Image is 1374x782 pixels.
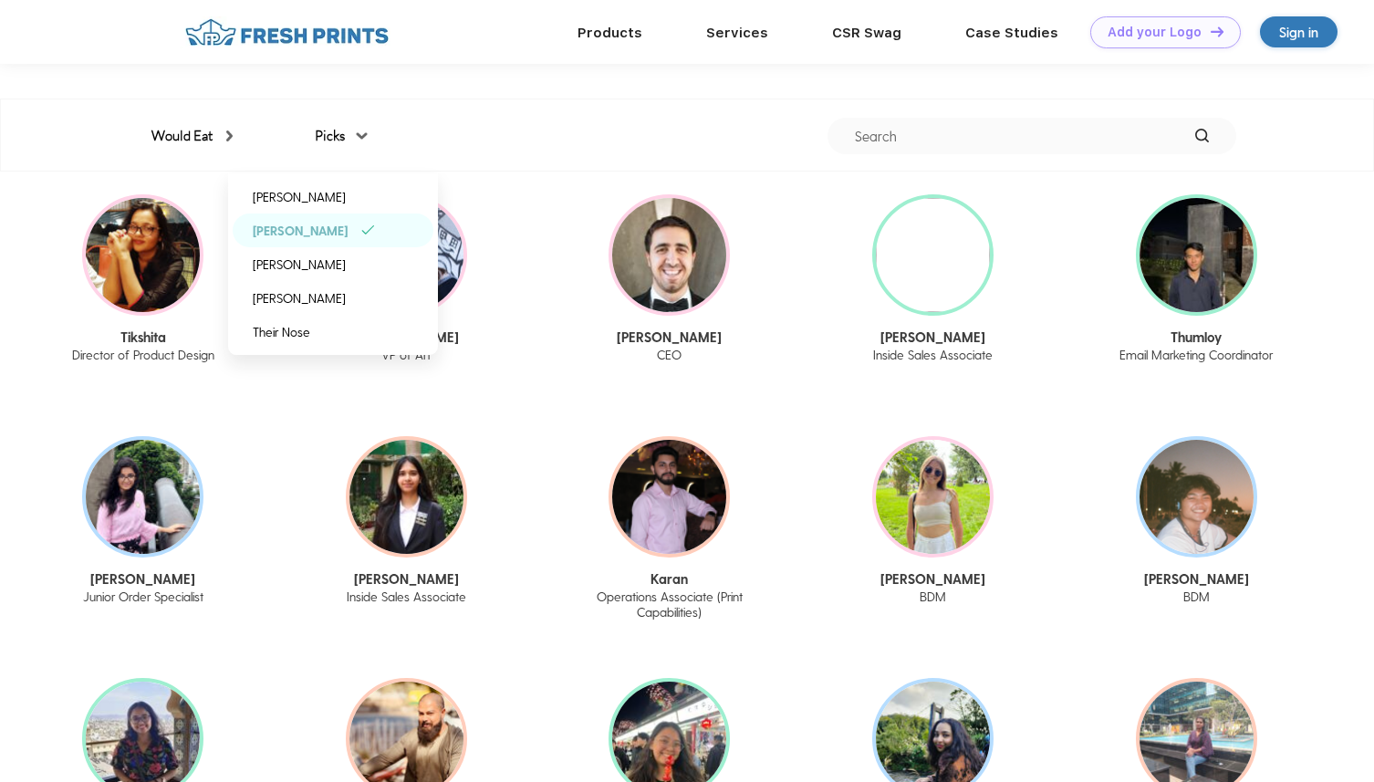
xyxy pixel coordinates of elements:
[390,485,422,509] img: email_hovered.svg
[1195,129,1209,142] img: header_search.svg
[315,126,365,147] div: Picks
[180,16,394,48] img: fo%20logo%202.webp
[917,726,949,751] img: email_hovered.svg
[1101,328,1291,345] p: Thumloy
[253,322,310,341] div: Their Nose
[917,243,949,267] img: email_hovered.svg
[653,726,685,751] img: email_hovered.svg
[1211,26,1223,36] img: DT
[127,726,159,751] img: email_hovered.svg
[838,589,1028,604] p: BDM
[151,126,233,147] div: Would Eat
[361,225,375,235] img: filter_selected.svg
[127,485,159,509] img: email_hovered.svg
[1181,726,1213,751] img: email_hovered.svg
[311,589,501,604] p: Inside Sales Associate
[653,243,685,267] img: email_hovered.svg
[48,347,238,362] p: Director of Product Design
[575,570,765,587] p: Karan
[48,328,238,345] p: Tikshita
[575,347,765,362] p: CEO
[390,726,422,751] img: email_hovered.svg
[917,485,949,509] img: email_hovered.svg
[1101,589,1291,604] p: BDM
[253,187,346,206] div: [PERSON_NAME]
[253,221,348,240] div: [PERSON_NAME]
[578,25,642,41] a: Products
[828,118,1236,154] input: Search
[1181,485,1213,509] img: email_hovered.svg
[653,485,685,509] img: email_hovered.svg
[575,328,765,345] p: [PERSON_NAME]
[253,288,346,308] div: [PERSON_NAME]
[1101,570,1291,587] p: [PERSON_NAME]
[357,132,368,139] img: dropdown.png
[838,328,1028,345] p: [PERSON_NAME]
[838,570,1028,587] p: [PERSON_NAME]
[1279,22,1318,43] div: Sign in
[253,255,346,274] div: [PERSON_NAME]
[1260,16,1338,47] a: Sign in
[48,570,238,587] p: [PERSON_NAME]
[1101,347,1291,362] p: Email Marketing Coordinator
[838,347,1028,362] p: Inside Sales Associate
[311,570,501,587] p: [PERSON_NAME]
[575,589,765,620] p: Operations Associate (Print Capabilities)
[1108,25,1202,40] div: Add your Logo
[127,243,159,267] img: email_hovered.svg
[226,130,233,141] img: dropdown.png
[1181,243,1213,267] img: email_hovered.svg
[48,589,238,604] p: Junior Order Specialist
